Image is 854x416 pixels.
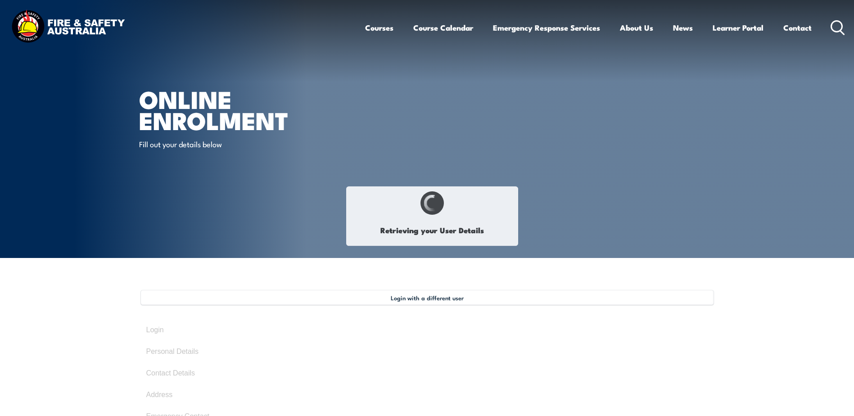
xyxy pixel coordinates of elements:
a: Emergency Response Services [493,16,600,40]
a: About Us [620,16,653,40]
a: Course Calendar [413,16,473,40]
h1: Retrieving your User Details [351,220,513,241]
h1: Online Enrolment [139,88,361,130]
a: News [673,16,693,40]
span: Login with a different user [391,294,464,301]
a: Contact [783,16,812,40]
a: Learner Portal [713,16,764,40]
a: Courses [365,16,393,40]
p: Fill out your details below [139,139,303,149]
